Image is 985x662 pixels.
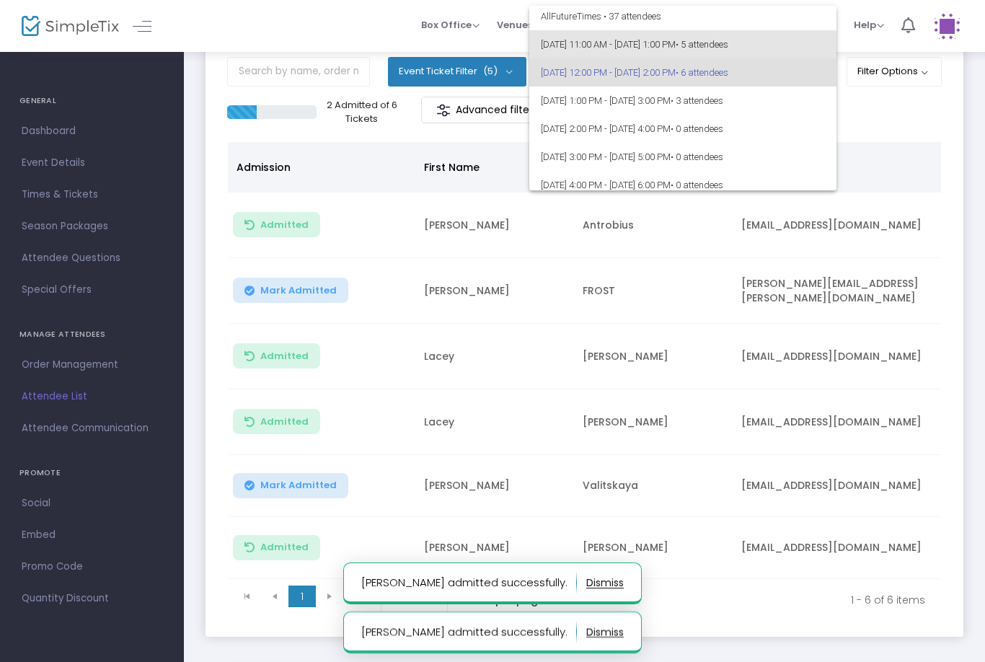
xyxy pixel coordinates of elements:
[671,180,723,190] span: • 0 attendees
[361,571,577,594] p: [PERSON_NAME] admitted successfully.
[671,95,723,106] span: • 3 attendees
[541,2,825,30] span: All Future Times • 37 attendees
[541,58,825,87] span: [DATE] 12:00 PM - [DATE] 2:00 PM
[586,571,624,594] button: dismiss
[671,151,723,162] span: • 0 attendees
[361,620,577,643] p: [PERSON_NAME] admitted successfully.
[541,30,825,58] span: [DATE] 11:00 AM - [DATE] 1:00 PM
[541,143,825,171] span: [DATE] 3:00 PM - [DATE] 5:00 PM
[676,39,728,50] span: • 5 attendees
[676,67,728,78] span: • 6 attendees
[541,87,825,115] span: [DATE] 1:00 PM - [DATE] 3:00 PM
[586,620,624,643] button: dismiss
[541,115,825,143] span: [DATE] 2:00 PM - [DATE] 4:00 PM
[671,123,723,134] span: • 0 attendees
[541,171,825,199] span: [DATE] 4:00 PM - [DATE] 6:00 PM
